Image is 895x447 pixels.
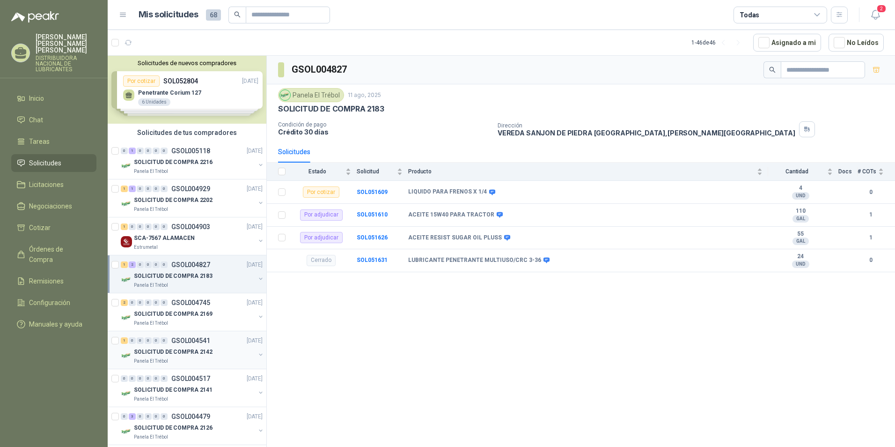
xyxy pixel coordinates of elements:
[121,375,128,382] div: 0
[278,88,344,102] div: Panela El Trébol
[161,299,168,306] div: 0
[171,261,210,268] p: GSOL004827
[121,198,132,209] img: Company Logo
[768,168,825,175] span: Cantidad
[108,56,266,124] div: Solicitudes de nuevos compradoresPor cotizarSOL052804[DATE] Penetrante Corium 1276 UnidadesPor co...
[137,413,144,420] div: 0
[161,261,168,268] div: 0
[300,209,343,221] div: Por adjudicar
[11,219,96,237] a: Cotizar
[121,145,264,175] a: 0 1 0 0 0 0 GSOL005118[DATE] Company LogoSOLICITUD DE COMPRA 2216Panela El Trébol
[171,375,210,382] p: GSOL004517
[29,244,88,265] span: Órdenes de Compra
[121,312,132,323] img: Company Logo
[768,231,833,238] b: 55
[29,319,82,329] span: Manuales y ayuda
[108,124,266,142] div: Solicitudes de tus compradores
[753,34,821,52] button: Asignado a mi
[153,413,160,420] div: 0
[11,272,96,290] a: Remisiones
[768,253,833,261] b: 24
[121,297,264,327] a: 2 0 0 0 0 0 GSOL004745[DATE] Company LogoSOLICITUD DE COMPRA 2169Panela El Trébol
[161,186,168,192] div: 0
[300,232,343,243] div: Por adjudicar
[153,148,160,154] div: 0
[348,91,381,100] p: 11 ago, 2025
[858,168,876,175] span: # COTs
[11,89,96,107] a: Inicio
[161,337,168,344] div: 0
[121,183,264,213] a: 1 1 0 0 0 0 GSOL004929[DATE] Company LogoSOLICITUD DE COMPRA 2202Panela El Trébol
[121,373,264,403] a: 0 0 0 0 0 0 GSOL004517[DATE] Company LogoSOLICITUD DE COMPRA 2141Panela El Trébol
[792,261,809,268] div: UND
[292,62,348,77] h3: GSOL004827
[111,60,263,67] button: Solicitudes de nuevos compradores
[145,375,152,382] div: 0
[129,413,136,420] div: 3
[36,34,96,53] p: [PERSON_NAME] [PERSON_NAME] [PERSON_NAME]
[153,186,160,192] div: 0
[357,189,388,195] a: SOL051609
[134,158,213,167] p: SOLICITUD DE COMPRA 2216
[11,294,96,312] a: Configuración
[408,257,541,264] b: LUBRICANTE PENETRANTE MULTIUSO/CRC 3-36
[408,188,487,196] b: LIQUIDO PARA FRENOS X 1/4
[137,148,144,154] div: 0
[121,299,128,306] div: 2
[121,221,264,251] a: 1 0 0 0 0 0 GSOL004903[DATE] Company LogoSCA-7567 ALAMACENEstrumetal
[11,240,96,268] a: Órdenes de Compra
[129,299,136,306] div: 0
[291,163,357,181] th: Estado
[121,259,264,289] a: 1 2 0 0 0 0 GSOL004827[DATE] Company LogoSOLICITUD DE COMPRA 2183Panela El Trébol
[171,413,210,420] p: GSOL004479
[357,234,388,241] a: SOL051626
[768,185,833,192] b: 4
[11,111,96,129] a: Chat
[129,148,136,154] div: 1
[134,386,213,395] p: SOLICITUD DE COMPRA 2141
[137,337,144,344] div: 0
[247,298,263,307] p: [DATE]
[11,133,96,150] a: Tareas
[206,9,221,21] span: 68
[36,55,96,72] p: DISTRIBUIDORA NACIONAL DE LUBRICANTES
[11,154,96,172] a: Solicitudes
[408,211,494,219] b: ACEITE 15W40 PARA TRACTOR
[768,163,838,181] th: Cantidad
[171,223,210,230] p: GSOL004903
[171,186,210,192] p: GSOL004929
[247,147,263,156] p: [DATE]
[171,148,210,154] p: GSOL005118
[29,223,51,233] span: Cotizar
[145,261,152,268] div: 0
[357,211,388,218] b: SOL051610
[137,299,144,306] div: 0
[121,160,132,171] img: Company Logo
[153,261,160,268] div: 0
[145,299,152,306] div: 0
[278,147,310,157] div: Solicitudes
[11,176,96,194] a: Licitaciones
[129,375,136,382] div: 0
[247,412,263,421] p: [DATE]
[29,136,50,147] span: Tareas
[121,274,132,285] img: Company Logo
[153,299,160,306] div: 0
[134,272,213,281] p: SOLICITUD DE COMPRA 2183
[153,375,160,382] div: 0
[171,299,210,306] p: GSOL004745
[867,7,884,23] button: 2
[121,337,128,344] div: 1
[134,244,158,251] p: Estrumetal
[247,261,263,269] p: [DATE]
[11,197,96,215] a: Negociaciones
[134,196,213,205] p: SOLICITUD DE COMPRA 2202
[153,337,160,344] div: 0
[137,186,144,192] div: 0
[137,261,144,268] div: 0
[153,223,160,230] div: 0
[171,337,210,344] p: GSOL004541
[134,320,168,327] p: Panela El Trébol
[121,335,264,365] a: 1 0 0 0 0 0 GSOL004541[DATE] Company LogoSOLICITUD DE COMPRA 2142Panela El Trébol
[11,11,59,22] img: Logo peakr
